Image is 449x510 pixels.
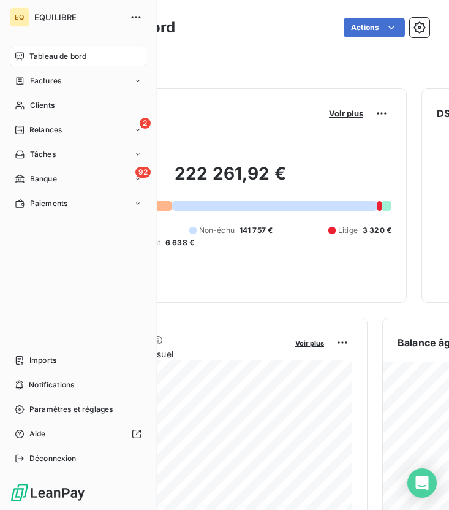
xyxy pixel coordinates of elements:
a: Aide [10,424,146,444]
div: EQ [10,7,29,27]
a: Factures [10,71,146,91]
a: 92Banque [10,169,146,189]
button: Voir plus [292,337,328,348]
h2: 222 261,92 € [69,162,391,197]
span: Voir plus [295,339,324,348]
span: 3 320 € [363,225,391,236]
span: Banque [30,173,57,185]
span: Aide [29,428,46,440]
a: 2Relances [10,120,146,140]
span: Litige [338,225,358,236]
div: Open Intercom Messenger [407,468,437,498]
a: Clients [10,96,146,115]
span: Paramètres et réglages [29,404,113,415]
span: Factures [30,75,61,86]
a: Paiements [10,194,146,213]
span: 6 638 € [165,237,194,248]
a: Imports [10,351,146,370]
img: Logo LeanPay [10,483,86,503]
span: 92 [135,167,151,178]
a: Paramètres et réglages [10,400,146,419]
span: Imports [29,355,56,366]
span: Chiffre d'affaires mensuel [69,348,287,360]
a: Tâches [10,145,146,164]
span: Tâches [30,149,56,160]
span: Relances [29,124,62,135]
span: Paiements [30,198,67,209]
a: Tableau de bord [10,47,146,66]
span: Voir plus [329,108,363,118]
span: EQUILIBRE [34,12,123,22]
span: Tableau de bord [29,51,86,62]
span: Déconnexion [29,453,77,464]
button: Voir plus [325,108,367,119]
span: Clients [30,100,55,111]
span: 141 757 € [240,225,273,236]
span: Non-échu [199,225,235,236]
button: Actions [344,18,405,37]
span: Notifications [29,379,74,390]
span: 2 [140,118,151,129]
